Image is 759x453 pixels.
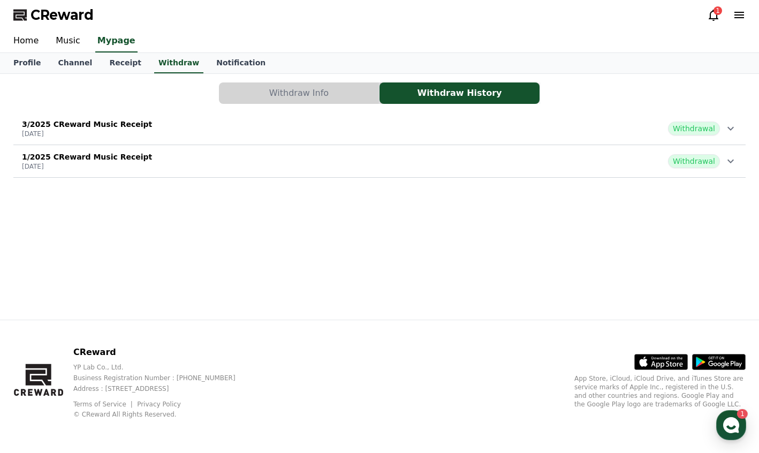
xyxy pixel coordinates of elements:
p: © CReward All Rights Reserved. [73,410,253,419]
a: Home [5,30,47,52]
div: 1 [714,6,722,15]
a: Withdraw [154,53,203,73]
a: Channel [49,53,101,73]
a: Privacy Policy [137,401,181,408]
p: CReward [73,346,253,359]
a: Music [47,30,89,52]
span: Withdrawal [668,122,720,135]
p: App Store, iCloud, iCloud Drive, and iTunes Store are service marks of Apple Inc., registered in ... [574,374,746,409]
p: YP Lab Co., Ltd. [73,363,253,372]
a: Receipt [101,53,150,73]
button: Withdraw Info [219,82,379,104]
a: Mypage [95,30,138,52]
a: Withdraw History [379,82,540,104]
button: 3/2025 CReward Music Receipt [DATE] Withdrawal [13,112,746,145]
p: Address : [STREET_ADDRESS] [73,384,253,393]
a: CReward [13,6,94,24]
p: Business Registration Number : [PHONE_NUMBER] [73,374,253,382]
a: Notification [208,53,274,73]
p: [DATE] [22,130,152,138]
button: Withdraw History [379,82,540,104]
p: [DATE] [22,162,152,171]
a: 1 [707,9,720,21]
span: CReward [31,6,94,24]
p: 1/2025 CReward Music Receipt [22,152,152,162]
span: Withdrawal [668,154,720,168]
p: 3/2025 CReward Music Receipt [22,119,152,130]
button: 1/2025 CReward Music Receipt [DATE] Withdrawal [13,145,746,178]
a: Profile [5,53,49,73]
a: Terms of Service [73,401,134,408]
